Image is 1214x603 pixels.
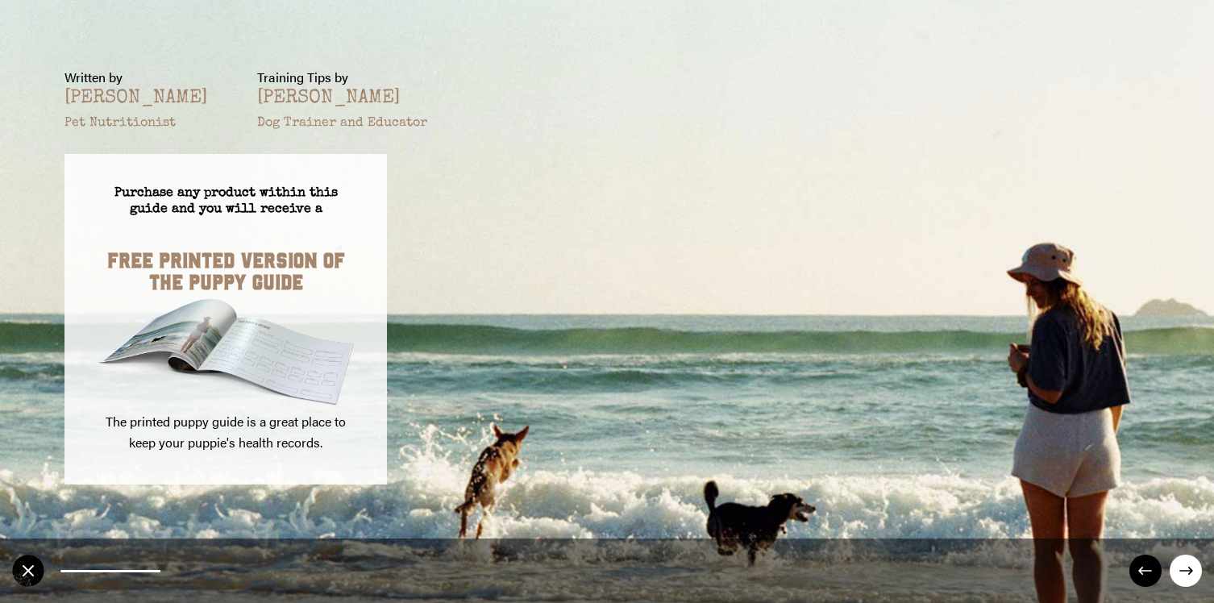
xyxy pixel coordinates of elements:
[97,185,355,218] div: Purchase any product within this guide and you will receive a
[64,110,208,132] p: Pet Nutritionist
[64,86,208,132] div: [PERSON_NAME]
[257,110,427,132] p: Dog Trainer and Educator
[257,86,427,132] div: [PERSON_NAME]
[97,218,355,297] div: FREE PRINTED VERSION OF THE PUPPY GUIDE
[64,64,208,86] p: Written by
[97,407,355,453] div: The printed puppy guide is a great place to keep your puppie's health records.
[257,64,427,86] p: Training Tips by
